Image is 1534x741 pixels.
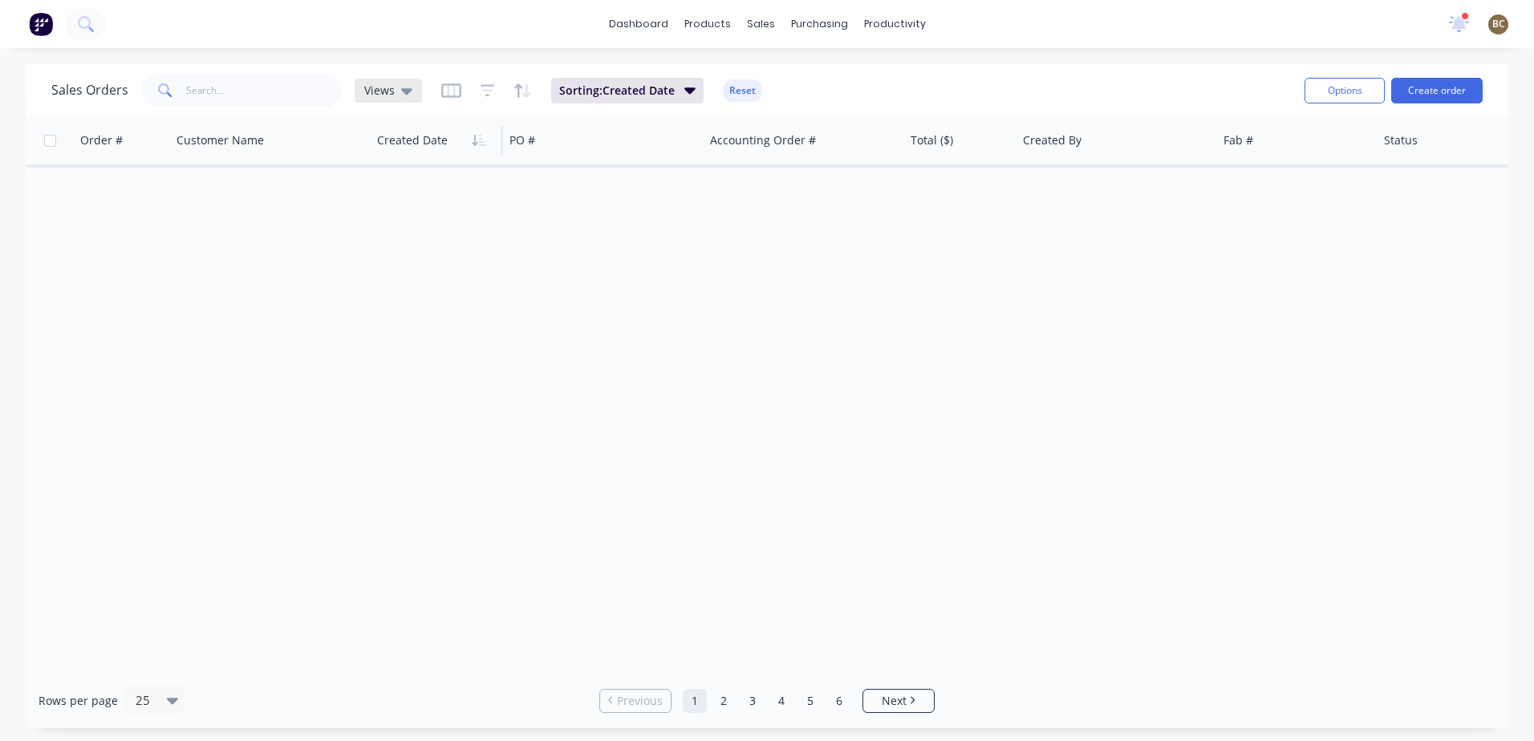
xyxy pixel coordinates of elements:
[882,693,907,709] span: Next
[676,12,739,36] div: products
[710,132,816,148] div: Accounting Order #
[856,12,934,36] div: productivity
[827,689,851,713] a: Page 6
[80,132,123,148] div: Order #
[1391,78,1483,103] button: Create order
[177,132,264,148] div: Customer Name
[509,132,535,148] div: PO #
[29,12,53,36] img: Factory
[593,689,941,713] ul: Pagination
[600,693,671,709] a: Previous page
[1023,132,1082,148] div: Created By
[364,82,395,99] span: Views
[1384,132,1418,148] div: Status
[559,83,675,99] span: Sorting: Created Date
[551,78,704,103] button: Sorting:Created Date
[911,132,953,148] div: Total ($)
[1224,132,1253,148] div: Fab #
[683,689,707,713] a: Page 1 is your current page
[601,12,676,36] a: dashboard
[1492,17,1505,31] span: BC
[712,689,736,713] a: Page 2
[1305,78,1385,103] button: Options
[723,79,762,102] button: Reset
[186,75,343,107] input: Search...
[798,689,822,713] a: Page 5
[617,693,663,709] span: Previous
[863,693,934,709] a: Next page
[741,689,765,713] a: Page 3
[769,689,793,713] a: Page 4
[783,12,856,36] div: purchasing
[51,83,128,98] h1: Sales Orders
[739,12,783,36] div: sales
[39,693,118,709] span: Rows per page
